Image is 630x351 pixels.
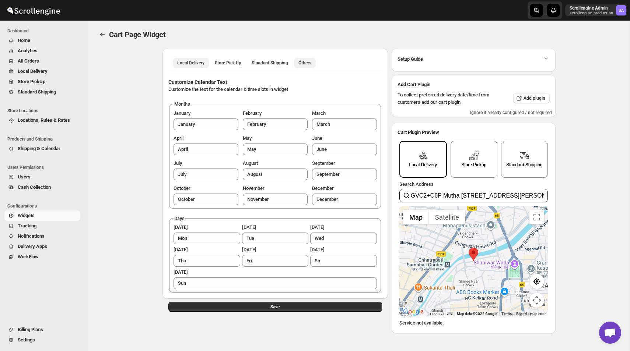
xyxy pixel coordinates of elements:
[18,68,48,74] span: Local Delivery
[243,135,252,141] span: May
[4,115,80,125] button: Locations, Rules & Rates
[174,215,185,222] legend: Days
[529,210,544,224] button: Toggle fullscreen view
[18,174,31,180] span: Users
[419,151,428,160] img: delivery_icon
[97,29,108,40] button: TRACK_CONFIGURATION.BACK
[312,194,377,205] input: December
[174,277,377,289] input: Sunday
[174,110,190,116] span: January
[168,78,382,86] h4: Customize Calendar Text
[7,203,83,209] span: Configurations
[4,335,80,345] button: Settings
[398,129,550,136] h2: Cart Plugin Preview
[243,118,308,130] input: February
[399,189,548,202] input: Type address to search
[168,86,382,93] p: Customize the text for the calendar & time slots in widget
[215,60,241,66] span: Store Pick Up
[619,8,624,13] text: SA
[18,58,39,64] span: All Orders
[401,307,426,316] a: Open this area in Google Maps (opens a new window)
[310,224,325,230] span: [DATE]
[252,60,288,66] span: Standard Shipping
[168,302,382,312] button: Save
[312,160,335,166] span: September
[616,5,626,15] span: Scrollengine Admin
[310,255,377,267] input: Saturday
[298,60,311,66] span: Others
[312,143,377,155] input: June
[174,255,240,267] input: Thursday
[243,160,258,166] span: August
[243,143,308,155] input: May
[312,110,326,116] span: March
[270,304,280,310] span: Save
[174,135,183,141] span: April
[312,169,377,180] input: September
[4,46,80,56] button: Analytics
[429,210,465,224] button: Show satellite imagery
[242,233,309,244] input: Tuesday
[18,213,35,218] span: Widgets
[524,95,545,101] span: Add plugin
[457,312,497,316] span: Map data ©2025 Google
[520,151,529,160] img: delivery_icon
[174,160,182,166] span: July
[529,293,544,308] button: Map camera controls
[18,184,51,190] span: Cash Collection
[4,231,80,241] button: Notifications
[506,162,543,167] div: Standard Shipping
[243,169,308,180] input: August
[18,146,60,151] span: Shipping & Calendar
[174,100,191,108] legend: Months
[247,58,293,68] button: standard shipment
[4,221,80,231] button: Tracking
[7,28,83,34] span: Dashboard
[312,135,322,141] span: June
[461,162,486,167] div: Store Pickup
[18,79,45,84] span: Store PickUp
[310,247,325,252] span: [DATE]
[18,254,39,259] span: WorkFlow
[18,223,36,228] span: Tracking
[501,312,512,316] a: Terms (opens in new tab)
[18,89,56,95] span: Standard Shipping
[4,35,80,46] button: Home
[570,11,613,15] p: scrollengine-production
[18,327,43,332] span: Billing Plans
[7,136,83,142] span: Products and Shipping
[174,224,188,230] span: [DATE]
[4,325,80,335] button: Billing Plans
[243,110,262,116] span: February
[398,91,496,106] p: To collect preferred delivery date/time from customers add our cart plugin
[174,118,238,130] input: January
[18,117,70,123] span: Locations, Rules & Rates
[294,58,316,68] button: others
[7,164,83,170] span: Users Permissions
[7,108,83,114] span: Store Locations
[18,337,35,343] span: Settings
[18,38,30,43] span: Home
[599,322,621,344] div: Open chat
[18,233,45,239] span: Notifications
[173,58,209,68] button: local delivery
[4,241,80,252] button: Delivery Apps
[447,311,452,316] button: Keyboard shortcuts
[109,30,166,39] span: Cart Page Widget
[210,58,246,68] button: store pickup
[174,233,240,244] input: Monday
[18,48,38,53] span: Analytics
[4,143,80,154] button: Shipping & Calendar
[399,181,434,187] label: Search Address
[516,312,546,316] a: Report a map error
[469,248,478,261] div: My location
[565,4,627,16] button: User menu
[312,118,377,130] input: March
[310,233,377,244] input: Wednesday
[4,172,80,182] button: Users
[4,182,80,192] button: Cash Collection
[399,320,444,326] label: Service not available.
[4,56,80,66] button: All Orders
[242,255,309,267] input: Friday
[242,247,256,252] span: [DATE]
